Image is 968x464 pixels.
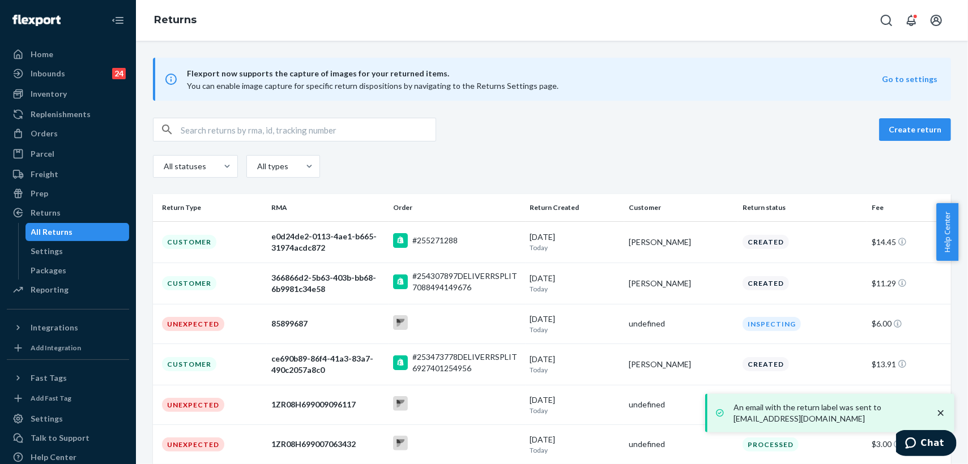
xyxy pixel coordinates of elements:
[31,148,54,160] div: Parcel
[867,194,951,221] th: Fee
[145,4,206,37] ol: breadcrumbs
[162,357,216,371] div: Customer
[526,194,624,221] th: Return Created
[271,318,384,329] div: 85899687
[31,246,63,257] div: Settings
[743,276,789,290] div: Created
[629,318,734,329] div: undefined
[412,351,521,374] div: #253473778DELIVERRSPLIT6927401254956
[629,439,734,450] div: undefined
[530,231,620,252] div: [DATE]
[31,372,67,384] div: Fast Tags
[530,284,620,294] p: Today
[936,203,958,261] button: Help Center
[530,273,620,294] div: [DATE]
[31,207,61,218] div: Returns
[31,265,67,276] div: Packages
[31,68,65,79] div: Inbounds
[7,392,129,405] a: Add Fast Tag
[879,118,951,141] button: Create return
[31,169,58,180] div: Freight
[743,357,789,371] div: Created
[154,14,197,26] a: Returns
[530,325,620,334] p: Today
[867,343,951,385] td: $13.91
[162,235,216,249] div: Customer
[7,165,129,183] a: Freight
[187,81,558,91] span: You can enable image capture for specific return dispositions by navigating to the Returns Settin...
[271,231,384,254] div: e0d24de2-0113-4ae1-b665-31974acdc872
[7,45,129,63] a: Home
[743,437,799,452] div: Processed
[31,432,89,444] div: Talk to Support
[882,74,937,85] button: Go to settings
[935,407,946,419] svg: close toast
[867,304,951,343] td: $6.00
[12,15,61,26] img: Flexport logo
[743,317,801,331] div: Inspecting
[164,161,204,172] div: All statuses
[7,319,129,337] button: Integrations
[743,235,789,249] div: Created
[530,365,620,375] p: Today
[31,109,91,120] div: Replenishments
[31,188,48,199] div: Prep
[624,194,738,221] th: Customer
[31,452,76,463] div: Help Center
[31,393,71,403] div: Add Fast Tag
[31,128,58,139] div: Orders
[106,9,129,32] button: Close Navigation
[412,235,458,246] div: #255271288
[530,313,620,334] div: [DATE]
[629,237,734,248] div: [PERSON_NAME]
[271,353,384,376] div: ce690b89-86f4-41a3-83a7-490c2057a8c0
[530,445,620,455] p: Today
[7,184,129,203] a: Prep
[7,410,129,428] a: Settings
[7,105,129,123] a: Replenishments
[7,281,129,299] a: Reporting
[271,439,384,450] div: 1ZR08H699007063432
[187,67,882,80] span: Flexport now supports the capture of images for your returned items.
[162,276,216,290] div: Customer
[734,402,924,424] p: An email with the return label was sent to [EMAIL_ADDRESS][DOMAIN_NAME]
[867,263,951,304] td: $11.29
[867,385,951,424] td: $3.00
[7,145,129,163] a: Parcel
[7,65,129,83] a: Inbounds24
[25,242,130,260] a: Settings
[900,9,923,32] button: Open notifications
[31,88,67,100] div: Inventory
[530,243,620,252] p: Today
[271,399,384,410] div: 1ZR08H699009096117
[629,359,734,370] div: [PERSON_NAME]
[412,270,521,293] div: #254307897DELIVERRSPLIT7088494149676
[629,278,734,289] div: [PERSON_NAME]
[31,343,81,353] div: Add Integration
[530,406,620,415] p: Today
[162,398,224,412] div: Unexpected
[530,434,620,455] div: [DATE]
[257,161,287,172] div: All types
[31,413,63,424] div: Settings
[7,85,129,103] a: Inventory
[31,322,78,333] div: Integrations
[530,354,620,375] div: [DATE]
[738,194,867,221] th: Return status
[162,317,224,331] div: Unexpected
[7,341,129,355] a: Add Integration
[925,9,948,32] button: Open account menu
[867,221,951,263] td: $14.45
[153,194,267,221] th: Return Type
[181,118,436,141] input: Search returns by rma, id, tracking number
[25,261,130,280] a: Packages
[31,49,53,60] div: Home
[271,272,384,295] div: 366866d2-5b63-403b-bb68-6b9981c34e58
[389,194,526,221] th: Order
[7,369,129,387] button: Fast Tags
[7,429,129,447] button: Talk to Support
[530,394,620,415] div: [DATE]
[25,223,130,241] a: All Returns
